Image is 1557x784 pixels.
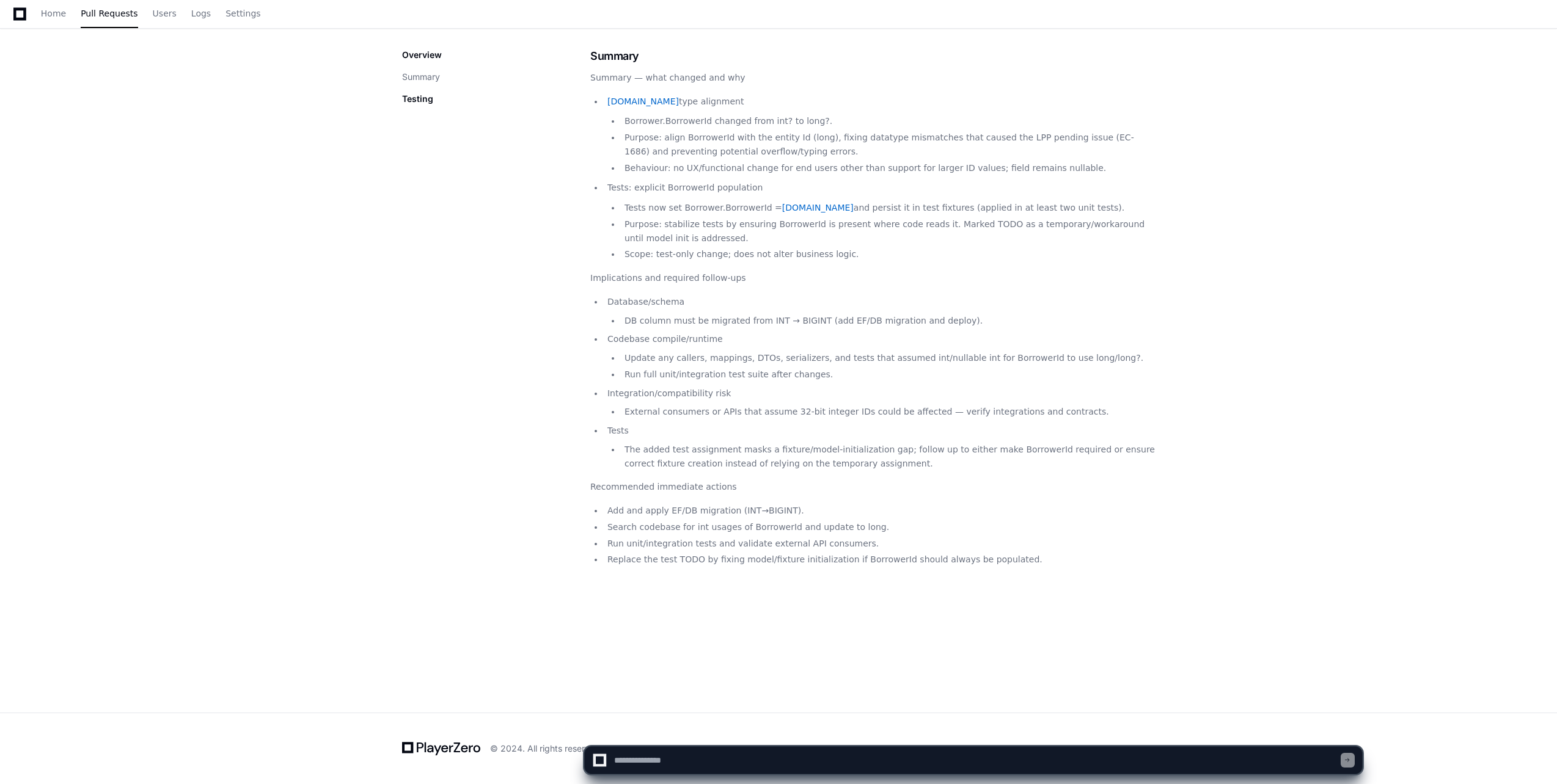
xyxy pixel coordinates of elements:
[621,351,1155,365] li: Update any callers, mappings, DTOs, serializers, and tests that assumed int/nullable int for Borr...
[621,247,1155,261] li: Scope: test-only change; does not alter business logic.
[621,405,1155,419] li: External consumers or APIs that assume 32-bit integer IDs could be affected — verify integrations...
[604,424,1155,470] li: Tests
[604,553,1155,567] li: Replace the test TODO by fixing model/fixture initialization if BorrowerId should always be popul...
[402,71,440,83] button: Summary
[590,48,1155,65] h1: Summary
[607,181,1155,195] p: Tests: explicit BorrowerId population
[590,71,1155,85] p: Summary — what changed and why
[621,131,1155,159] li: Purpose: align BorrowerId with the entity Id (long), fixing datatype mismatches that caused the L...
[621,217,1155,245] li: Purpose: stabilize tests by ensuring BorrowerId is present where code reads it. Marked TODO as a ...
[590,271,1155,285] p: Implications and required follow-ups
[225,10,260,17] span: Settings
[590,480,1155,494] p: Recommended immediate actions
[621,161,1155,175] li: Behaviour: no UX/functional change for end users other than support for larger ID values; field r...
[621,443,1155,471] li: The added test assignment masks a fixture/model-initialization gap; follow up to either make Borr...
[41,10,66,17] span: Home
[1060,740,1155,757] div: All systems normal
[782,203,854,212] a: [DOMAIN_NAME]
[604,332,1155,381] li: Codebase compile/runtime
[604,520,1155,534] li: Search codebase for int usages of BorrowerId and update to long.
[621,314,1155,328] li: DB column must be migrated from INT → BIGINT (add EF/DB migration and deploy).
[604,504,1155,518] li: Add and apply EF/DB migration (INT→BIGINT).
[621,114,1155,128] li: Borrower.BorrowerId changed from int? to long?.
[402,49,442,61] p: Overview
[604,537,1155,551] li: Run unit/integration tests and validate external API consumers.
[191,10,211,17] span: Logs
[604,295,1155,328] li: Database/schema
[402,93,433,105] p: Testing
[153,10,177,17] span: Users
[607,96,679,106] a: [DOMAIN_NAME]
[81,10,137,17] span: Pull Requests
[490,742,603,755] div: © 2024. All rights reserved.
[604,387,1155,419] li: Integration/compatibility risk
[607,95,1155,109] p: type alignment
[621,201,1155,215] li: Tests now set Borrower.BorrowerId = and persist it in test fixtures (applied in at least two unit...
[621,368,1155,382] li: Run full unit/integration test suite after changes.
